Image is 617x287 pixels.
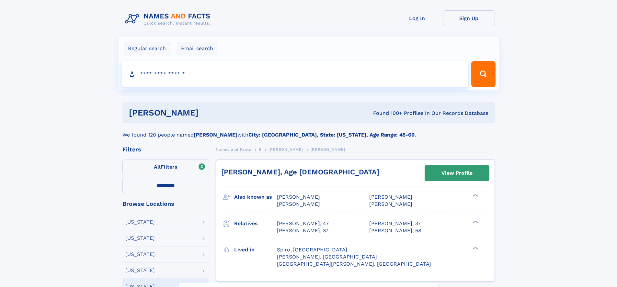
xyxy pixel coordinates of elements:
h3: Also known as [234,192,277,203]
h3: Relatives [234,218,277,229]
img: Logo Names and Facts [122,10,216,28]
div: [US_STATE] [125,219,155,225]
label: Regular search [124,42,170,55]
a: Sign Up [443,10,495,26]
span: [GEOGRAPHIC_DATA][PERSON_NAME], [GEOGRAPHIC_DATA] [277,261,431,267]
button: Search Button [471,61,495,87]
label: Filters [122,160,209,175]
span: [PERSON_NAME] [277,194,320,200]
div: [US_STATE] [125,252,155,257]
a: [PERSON_NAME], 58 [369,227,421,234]
span: [PERSON_NAME] [369,201,412,207]
span: [PERSON_NAME], [GEOGRAPHIC_DATA] [277,254,377,260]
span: [PERSON_NAME] [269,147,303,152]
a: [PERSON_NAME], 37 [277,227,328,234]
a: View Profile [425,165,489,181]
label: Email search [177,42,217,55]
b: [PERSON_NAME] [194,132,237,138]
div: We found 120 people named with . [122,123,495,139]
div: ❯ [471,246,479,250]
span: [PERSON_NAME] [369,194,412,200]
span: Spiro, [GEOGRAPHIC_DATA] [277,247,347,253]
a: B [258,145,261,153]
a: [PERSON_NAME], 47 [277,220,329,227]
div: Filters [122,147,209,152]
div: ❯ [471,220,479,224]
input: search input [122,61,469,87]
a: Names and Facts [216,145,251,153]
div: Found 100+ Profiles In Our Records Database [286,110,488,117]
div: [US_STATE] [125,236,155,241]
h3: Lived in [234,244,277,255]
div: [US_STATE] [125,268,155,273]
span: All [154,164,161,170]
span: B [258,147,261,152]
div: ❯ [471,193,479,198]
a: [PERSON_NAME], 37 [369,220,421,227]
a: Log In [391,10,443,26]
span: [PERSON_NAME] [311,147,345,152]
a: [PERSON_NAME] [269,145,303,153]
div: View Profile [441,166,473,181]
b: City: [GEOGRAPHIC_DATA], State: [US_STATE], Age Range: 45-60 [248,132,415,138]
div: Browse Locations [122,201,209,207]
span: [PERSON_NAME] [277,201,320,207]
a: [PERSON_NAME], Age [DEMOGRAPHIC_DATA] [221,168,379,176]
h1: [PERSON_NAME] [129,109,286,117]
